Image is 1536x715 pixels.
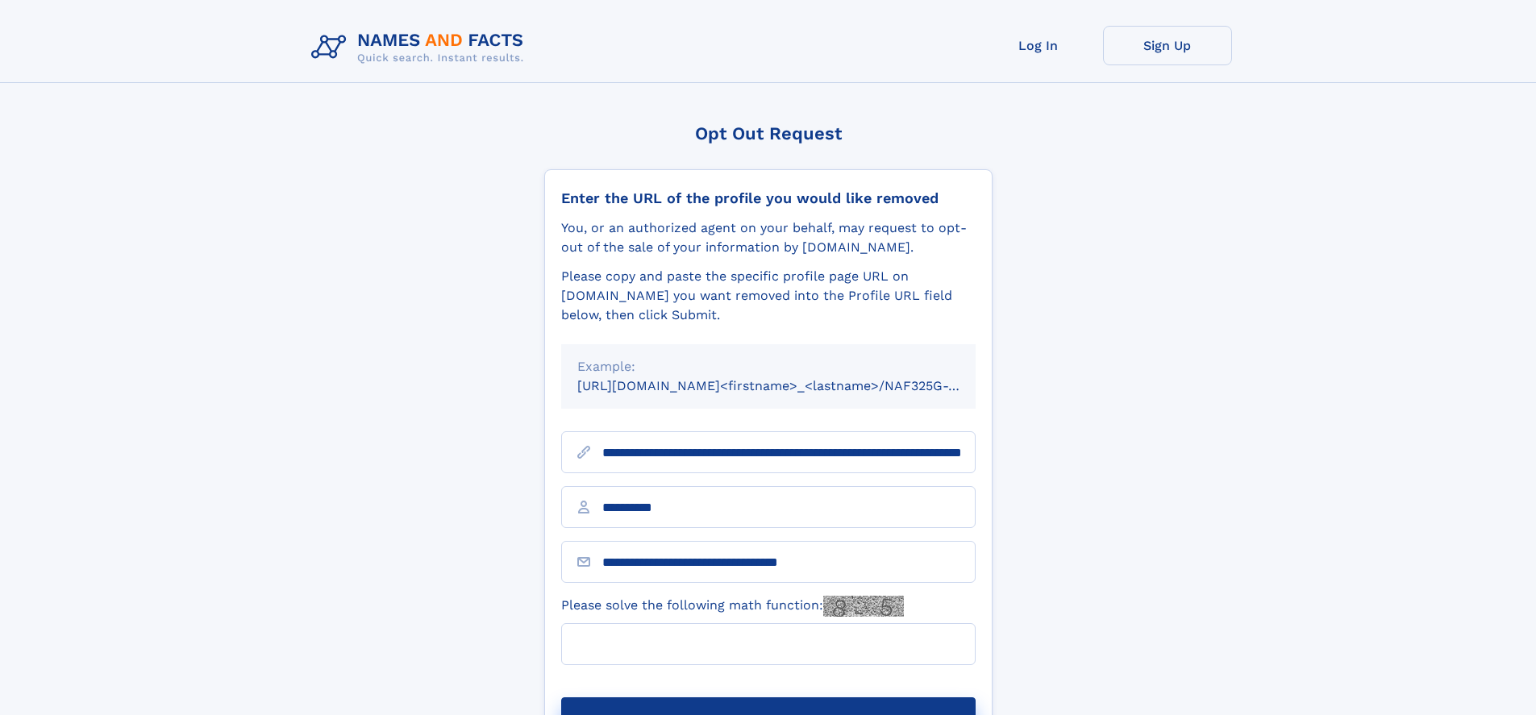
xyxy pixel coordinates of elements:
[974,26,1103,65] a: Log In
[561,218,976,257] div: You, or an authorized agent on your behalf, may request to opt-out of the sale of your informatio...
[544,123,993,143] div: Opt Out Request
[1103,26,1232,65] a: Sign Up
[561,189,976,207] div: Enter the URL of the profile you would like removed
[561,267,976,325] div: Please copy and paste the specific profile page URL on [DOMAIN_NAME] you want removed into the Pr...
[577,357,959,376] div: Example:
[305,26,537,69] img: Logo Names and Facts
[577,378,1006,393] small: [URL][DOMAIN_NAME]<firstname>_<lastname>/NAF325G-xxxxxxxx
[561,596,904,617] label: Please solve the following math function:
